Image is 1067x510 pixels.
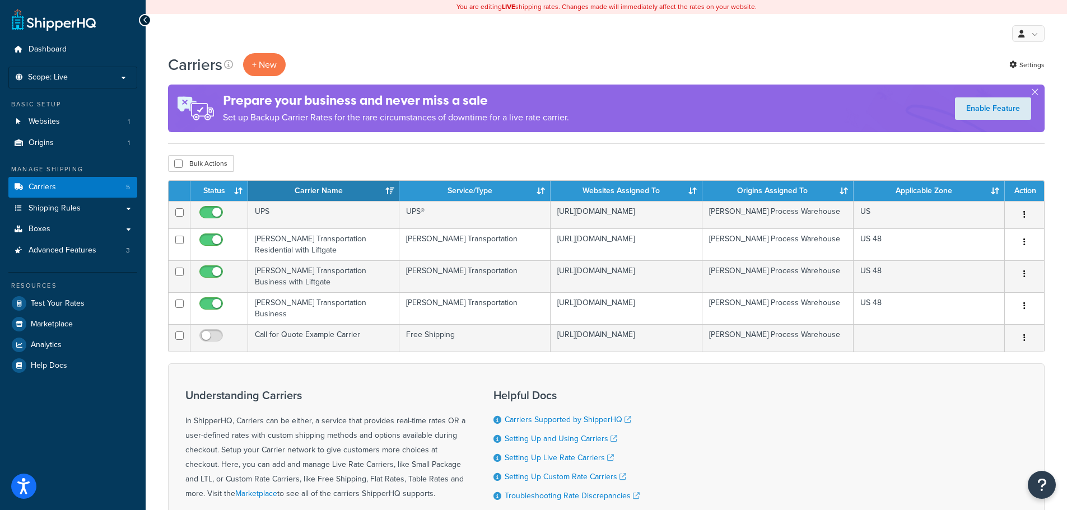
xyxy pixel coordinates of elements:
[29,246,96,255] span: Advanced Features
[28,73,68,82] span: Scope: Live
[505,433,617,445] a: Setting Up and Using Carriers
[702,292,854,324] td: [PERSON_NAME] Process Warehouse
[29,138,54,148] span: Origins
[243,53,286,76] button: + New
[168,155,234,172] button: Bulk Actions
[8,39,137,60] a: Dashboard
[8,165,137,174] div: Manage Shipping
[702,201,854,228] td: [PERSON_NAME] Process Warehouse
[29,117,60,127] span: Websites
[854,228,1005,260] td: US 48
[1009,57,1045,73] a: Settings
[248,292,399,324] td: [PERSON_NAME] Transportation Business
[8,133,137,153] a: Origins 1
[126,183,130,192] span: 5
[8,335,137,355] a: Analytics
[31,361,67,371] span: Help Docs
[551,324,702,352] td: [URL][DOMAIN_NAME]
[399,181,551,201] th: Service/Type: activate to sort column ascending
[8,355,137,376] a: Help Docs
[168,85,223,132] img: ad-rules-rateshop-fe6ec290ccb7230408bd80ed9643f0289d75e0ffd9eb532fc0e269fcd187b520.png
[29,45,67,54] span: Dashboard
[12,8,96,31] a: ShipperHQ Home
[8,111,137,132] li: Websites
[29,183,56,192] span: Carriers
[235,488,277,499] a: Marketplace
[31,340,62,350] span: Analytics
[399,228,551,260] td: [PERSON_NAME] Transportation
[854,260,1005,292] td: US 48
[8,293,137,314] a: Test Your Rates
[551,228,702,260] td: [URL][DOMAIN_NAME]
[8,177,137,198] a: Carriers 5
[126,246,130,255] span: 3
[29,224,50,234] span: Boxes
[399,201,551,228] td: UPS®
[502,2,515,12] b: LIVE
[248,228,399,260] td: [PERSON_NAME] Transportation Residential with Liftgate
[223,110,569,125] p: Set up Backup Carrier Rates for the rare circumstances of downtime for a live rate carrier.
[702,228,854,260] td: [PERSON_NAME] Process Warehouse
[505,471,626,483] a: Setting Up Custom Rate Carriers
[8,240,137,261] a: Advanced Features 3
[31,299,85,308] span: Test Your Rates
[8,111,137,132] a: Websites 1
[551,181,702,201] th: Websites Assigned To: activate to sort column ascending
[8,198,137,219] a: Shipping Rules
[702,181,854,201] th: Origins Assigned To: activate to sort column ascending
[551,201,702,228] td: [URL][DOMAIN_NAME]
[702,324,854,352] td: [PERSON_NAME] Process Warehouse
[8,133,137,153] li: Origins
[1028,471,1056,499] button: Open Resource Center
[128,138,130,148] span: 1
[551,292,702,324] td: [URL][DOMAIN_NAME]
[248,181,399,201] th: Carrier Name: activate to sort column ascending
[955,97,1031,120] a: Enable Feature
[1005,181,1044,201] th: Action
[702,260,854,292] td: [PERSON_NAME] Process Warehouse
[223,91,569,110] h4: Prepare your business and never miss a sale
[505,414,631,425] a: Carriers Supported by ShipperHQ
[185,389,465,501] div: In ShipperHQ, Carriers can be either, a service that provides real-time rates OR a user-defined r...
[854,292,1005,324] td: US 48
[31,320,73,329] span: Marketplace
[8,177,137,198] li: Carriers
[168,54,222,76] h1: Carriers
[248,201,399,228] td: UPS
[505,490,640,502] a: Troubleshooting Rate Discrepancies
[854,201,1005,228] td: US
[493,389,640,401] h3: Helpful Docs
[248,324,399,352] td: Call for Quote Example Carrier
[854,181,1005,201] th: Applicable Zone: activate to sort column ascending
[551,260,702,292] td: [URL][DOMAIN_NAME]
[8,240,137,261] li: Advanced Features
[190,181,248,201] th: Status: activate to sort column ascending
[128,117,130,127] span: 1
[8,281,137,291] div: Resources
[399,260,551,292] td: [PERSON_NAME] Transportation
[399,292,551,324] td: [PERSON_NAME] Transportation
[29,204,81,213] span: Shipping Rules
[399,324,551,352] td: Free Shipping
[248,260,399,292] td: [PERSON_NAME] Transportation Business with Liftgate
[8,219,137,240] a: Boxes
[8,314,137,334] a: Marketplace
[8,100,137,109] div: Basic Setup
[505,452,614,464] a: Setting Up Live Rate Carriers
[185,389,465,401] h3: Understanding Carriers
